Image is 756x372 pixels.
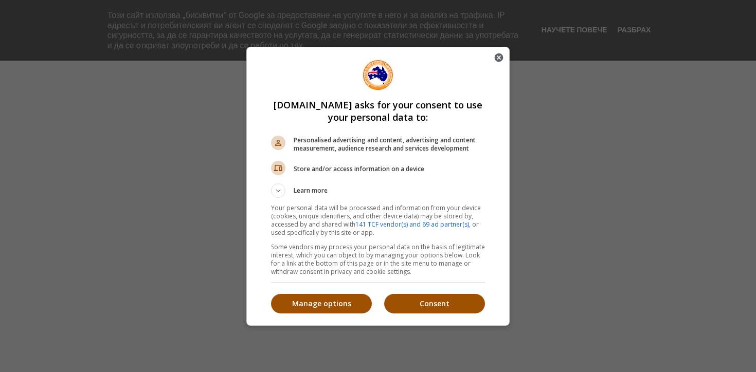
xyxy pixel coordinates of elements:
[294,136,485,153] span: Personalised advertising and content, advertising and content measurement, audience research and ...
[384,294,485,313] button: Consent
[363,60,393,90] img: Welcome to emigratetoaustralia.info
[271,294,372,313] button: Manage options
[271,243,485,276] p: Some vendors may process your personal data on the basis of legitimate interest, which you can ob...
[271,204,485,237] p: Your personal data will be processed and information from your device (cookies, unique identifier...
[271,183,485,198] button: Learn more
[489,47,509,68] button: Close
[294,186,328,198] span: Learn more
[355,220,469,229] a: 141 TCF vendor(s) and 69 ad partner(s)
[384,299,485,309] p: Consent
[246,47,510,326] div: emigratetoaustralia.info asks for your consent to use your personal data to:
[271,99,485,123] h1: [DOMAIN_NAME] asks for your consent to use your personal data to:
[294,165,485,173] span: Store and/or access information on a device
[271,299,372,309] p: Manage options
